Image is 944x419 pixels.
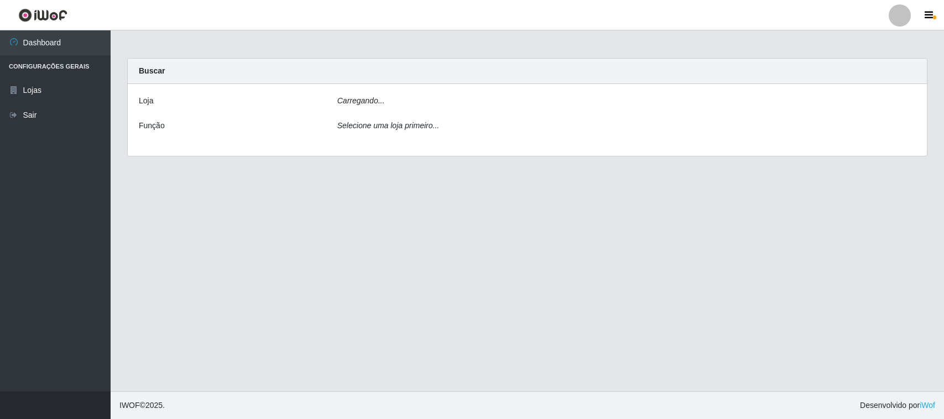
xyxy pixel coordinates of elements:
i: Selecione uma loja primeiro... [337,121,439,130]
span: Desenvolvido por [860,400,935,411]
i: Carregando... [337,96,385,105]
label: Loja [139,95,153,107]
span: IWOF [119,401,140,410]
label: Função [139,120,165,132]
a: iWof [920,401,935,410]
img: CoreUI Logo [18,8,67,22]
span: © 2025 . [119,400,165,411]
strong: Buscar [139,66,165,75]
